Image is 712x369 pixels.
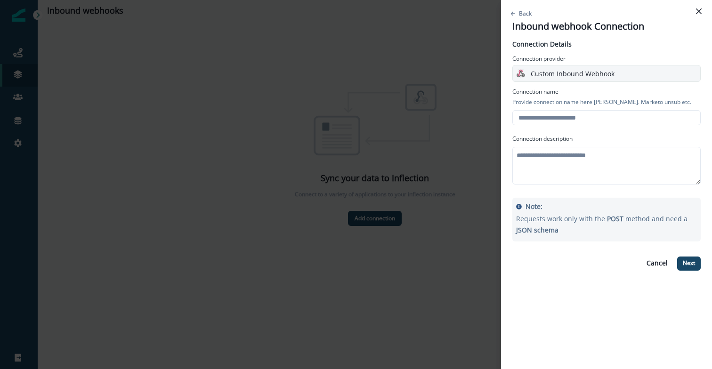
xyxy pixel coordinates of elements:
[647,259,668,267] p: Cancel
[683,260,695,266] p: Next
[510,9,532,17] button: Go back
[691,4,706,19] button: Close
[512,55,701,63] p: Connection provider
[512,88,701,96] p: Connection name
[517,69,525,78] img: generic inbound webhook
[677,257,701,271] button: Next
[512,39,701,49] p: Connection Details
[512,135,701,143] p: Connection description
[526,201,542,211] p: Note:
[519,9,532,17] p: Back
[531,69,615,79] p: Custom Inbound Webhook
[512,19,701,33] div: Inbound webhook Connection
[512,96,701,106] p: Provide connection name here [PERSON_NAME]. Marketo unsub etc.
[641,257,673,271] button: Cancel
[607,214,623,223] span: POST
[516,225,558,234] span: JSON schema
[516,211,697,238] p: Requests work only with the method and need a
